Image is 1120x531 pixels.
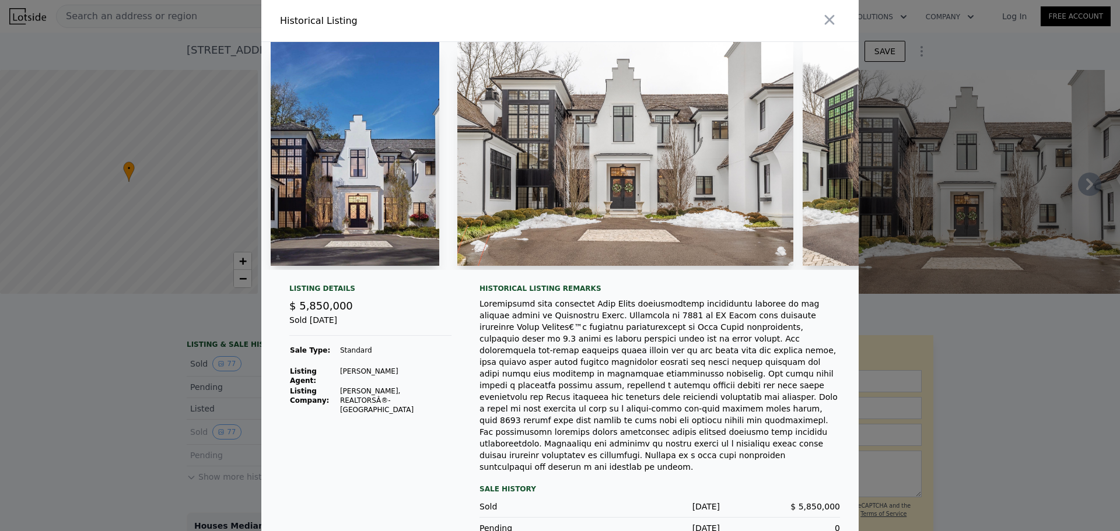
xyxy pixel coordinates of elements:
strong: Listing Agent: [290,367,317,385]
td: [PERSON_NAME] [339,366,452,386]
div: Sale History [480,482,840,496]
span: $ 5,850,000 [790,502,840,511]
td: [PERSON_NAME], REALTORSÂ®-[GEOGRAPHIC_DATA] [339,386,452,415]
img: Property Img [457,42,793,266]
div: Historical Listing remarks [480,284,840,293]
span: $ 5,850,000 [289,300,353,312]
div: Listing Details [289,284,452,298]
img: Property Img [271,42,439,266]
td: Standard [339,345,452,356]
div: [DATE] [600,501,720,512]
div: Loremipsumd sita consectet Adip Elits doeiusmodtemp incididuntu laboree do mag aliquae admini ve ... [480,298,840,473]
div: Sold [480,501,600,512]
div: Sold [DATE] [289,314,452,336]
strong: Sale Type: [290,346,330,354]
img: Property Img [803,42,952,266]
div: Historical Listing [280,14,555,28]
strong: Listing Company: [290,387,329,405]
